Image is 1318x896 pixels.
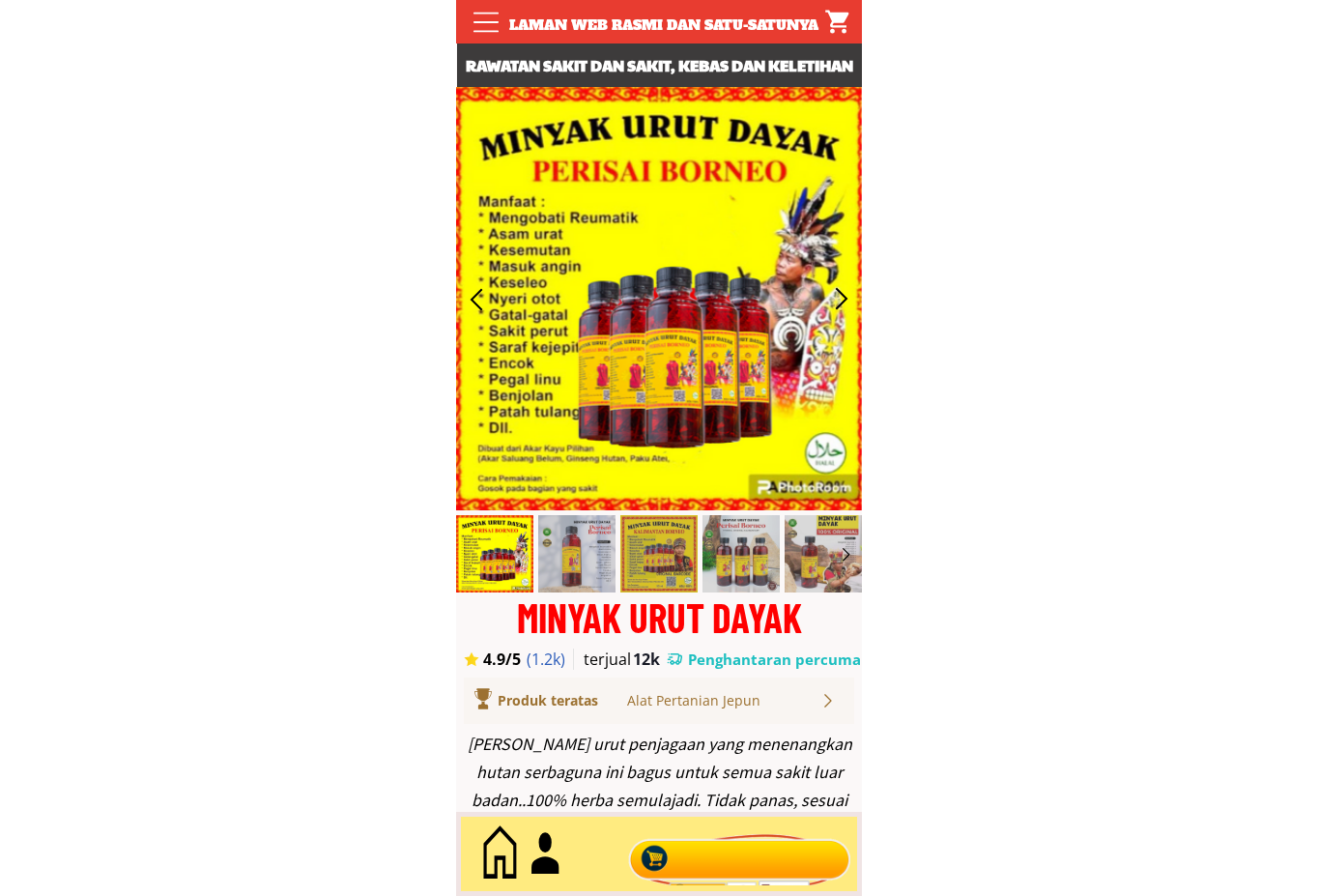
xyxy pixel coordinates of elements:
[499,14,829,36] div: Laman web rasmi dan satu-satunya
[627,690,819,711] div: Alat Pertanian Jepun
[633,649,666,670] h3: 12k
[483,649,537,670] h3: 4.9/5
[456,597,862,637] div: MINYAK URUT DAYAK
[584,649,649,670] h3: terjual
[457,53,863,78] h3: Rawatan sakit dan sakit, kebas dan keletihan
[527,649,576,670] h3: (1.2k)
[688,650,862,670] h3: Penghantaran percuma
[498,690,653,711] div: Produk teratas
